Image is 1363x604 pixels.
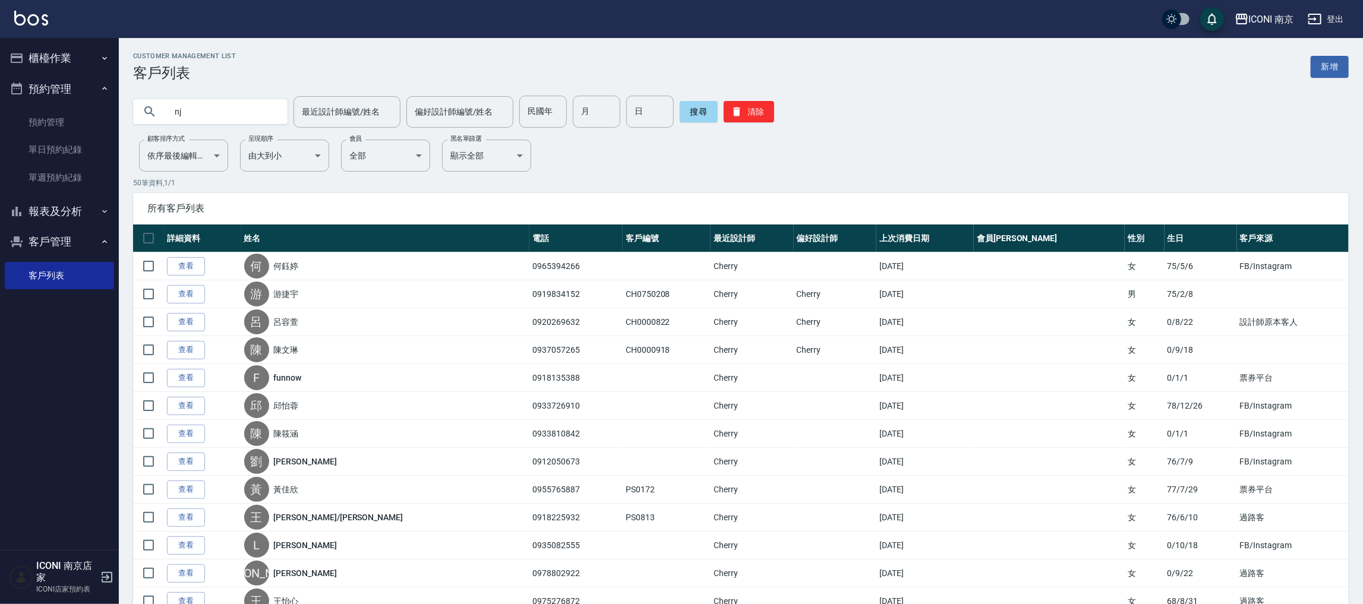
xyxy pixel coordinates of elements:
[711,280,794,308] td: Cherry
[274,483,299,495] a: 黃佳欣
[974,224,1125,252] th: 會員[PERSON_NAME]
[623,308,711,336] td: CH0000822
[36,584,97,594] p: ICONI店家預約表
[36,560,97,584] h5: ICONI 南京店家
[711,532,794,559] td: Cherry
[876,280,974,308] td: [DATE]
[711,504,794,532] td: Cherry
[274,456,337,467] a: [PERSON_NAME]
[1165,392,1237,420] td: 78/12/26
[724,101,774,122] button: 清除
[274,260,299,272] a: 何鈺婷
[623,224,711,252] th: 客戶編號
[876,476,974,504] td: [DATE]
[1237,364,1349,392] td: 票券平台
[1237,559,1349,587] td: 過路客
[1249,12,1294,27] div: ICONI 南京
[529,336,623,364] td: 0937057265
[244,365,269,390] div: F
[341,140,430,172] div: 全部
[167,480,205,499] a: 查看
[623,280,711,308] td: CH0750208
[133,65,236,81] h3: 客戶列表
[529,476,623,504] td: 0955765887
[167,536,205,555] a: 查看
[623,336,711,364] td: CH0000918
[1125,280,1164,308] td: 男
[5,109,114,136] a: 預約管理
[166,96,278,128] input: 搜尋關鍵字
[529,252,623,280] td: 0965394266
[5,43,114,74] button: 櫃檯作業
[167,425,205,443] a: 查看
[876,532,974,559] td: [DATE]
[1165,252,1237,280] td: 75/5/6
[1125,252,1164,280] td: 女
[5,262,114,289] a: 客戶列表
[1125,476,1164,504] td: 女
[1230,7,1299,31] button: ICONI 南京
[244,477,269,502] div: 黃
[876,336,974,364] td: [DATE]
[349,134,362,143] label: 會員
[794,336,877,364] td: Cherry
[1165,504,1237,532] td: 76/6/10
[244,254,269,279] div: 何
[167,397,205,415] a: 查看
[274,400,299,412] a: 邱怡蓉
[274,288,299,300] a: 游捷宇
[274,428,299,439] a: 陳筱涵
[244,282,269,306] div: 游
[529,392,623,420] td: 0933726910
[529,224,623,252] th: 電話
[1165,224,1237,252] th: 生日
[711,308,794,336] td: Cherry
[1237,448,1349,476] td: FB/Instagram
[244,393,269,418] div: 邱
[1165,476,1237,504] td: 77/7/29
[5,164,114,191] a: 單週預約紀錄
[167,257,205,276] a: 查看
[623,476,711,504] td: PS0172
[244,561,269,586] div: [PERSON_NAME]
[529,559,623,587] td: 0978802922
[876,252,974,280] td: [DATE]
[529,448,623,476] td: 0912050673
[244,449,269,474] div: 劉
[1311,56,1349,78] a: 新增
[147,134,185,143] label: 顧客排序方式
[442,140,531,172] div: 顯示全部
[5,226,114,257] button: 客戶管理
[529,504,623,532] td: 0918225932
[1237,252,1349,280] td: FB/Instagram
[1237,420,1349,448] td: FB/Instagram
[139,140,228,172] div: 依序最後編輯時間
[1125,559,1164,587] td: 女
[1125,448,1164,476] td: 女
[167,564,205,583] a: 查看
[711,252,794,280] td: Cherry
[876,420,974,448] td: [DATE]
[794,280,877,308] td: Cherry
[1125,420,1164,448] td: 女
[5,74,114,105] button: 預約管理
[450,134,481,143] label: 黑名單篩選
[5,196,114,227] button: 報表及分析
[711,420,794,448] td: Cherry
[14,11,48,26] img: Logo
[167,453,205,471] a: 查看
[1237,392,1349,420] td: FB/Instagram
[794,308,877,336] td: Cherry
[711,476,794,504] td: Cherry
[1165,532,1237,559] td: 0/10/18
[244,309,269,334] div: 呂
[244,533,269,558] div: L
[244,421,269,446] div: 陳
[711,364,794,392] td: Cherry
[274,511,403,523] a: [PERSON_NAME]/[PERSON_NAME]
[1303,8,1349,30] button: 登出
[1125,364,1164,392] td: 女
[1237,308,1349,336] td: 設計師原本客人
[1237,476,1349,504] td: 票券平台
[1165,364,1237,392] td: 0/1/1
